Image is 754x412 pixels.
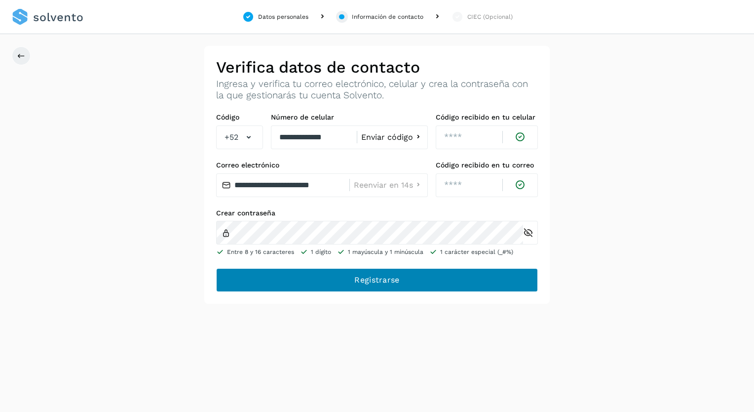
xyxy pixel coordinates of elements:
[216,161,428,169] label: Correo electrónico
[354,180,423,190] button: Reenviar en 14s
[216,268,538,292] button: Registrarse
[429,247,513,256] li: 1 carácter especial (_#%)
[216,247,294,256] li: Entre 8 y 16 caracteres
[361,133,413,141] span: Enviar código
[354,181,413,189] span: Reenviar en 14s
[361,132,423,142] button: Enviar código
[354,275,399,286] span: Registrarse
[436,161,538,169] label: Código recibido en tu correo
[216,113,263,122] label: Código
[225,131,238,143] span: +52
[337,247,423,256] li: 1 mayúscula y 1 minúscula
[216,79,538,101] p: Ingresa y verifica tu correo electrónico, celular y crea la contraseña con la que gestionarás tu ...
[352,12,423,21] div: Información de contacto
[271,113,428,122] label: Número de celular
[467,12,513,21] div: CIEC (Opcional)
[258,12,308,21] div: Datos personales
[216,58,538,77] h2: Verifica datos de contacto
[216,209,538,217] label: Crear contraseña
[436,113,538,122] label: Código recibido en tu celular
[300,247,331,256] li: 1 dígito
